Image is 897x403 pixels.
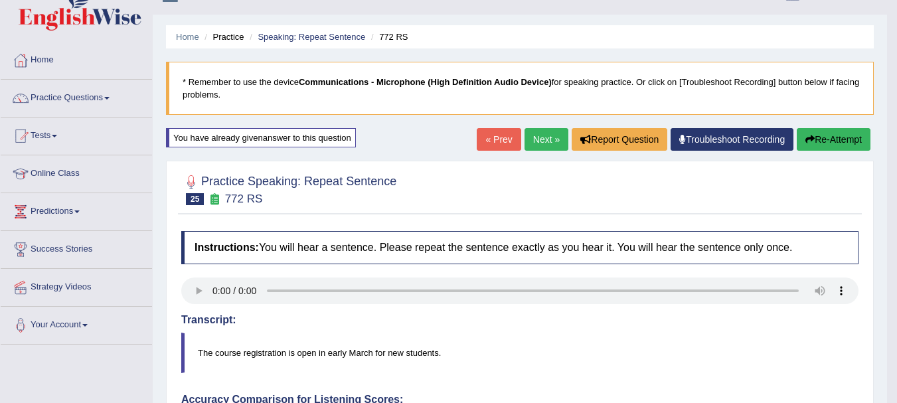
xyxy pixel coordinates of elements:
[181,172,396,205] h2: Practice Speaking: Repeat Sentence
[225,193,263,205] small: 772 RS
[477,128,521,151] a: « Prev
[176,32,199,42] a: Home
[181,333,858,373] blockquote: The course registration is open in early March for new students.
[166,128,356,147] div: You have already given answer to this question
[1,193,152,226] a: Predictions
[797,128,870,151] button: Re-Attempt
[181,231,858,264] h4: You will hear a sentence. Please repeat the sentence exactly as you hear it. You will hear the se...
[166,62,874,115] blockquote: * Remember to use the device for speaking practice. Or click on [Troubleshoot Recording] button b...
[1,231,152,264] a: Success Stories
[201,31,244,43] li: Practice
[368,31,408,43] li: 772 RS
[258,32,365,42] a: Speaking: Repeat Sentence
[1,80,152,113] a: Practice Questions
[207,193,221,206] small: Exam occurring question
[195,242,259,253] b: Instructions:
[525,128,568,151] a: Next »
[181,314,858,326] h4: Transcript:
[1,155,152,189] a: Online Class
[1,307,152,340] a: Your Account
[299,77,552,87] b: Communications - Microphone (High Definition Audio Device)
[671,128,793,151] a: Troubleshoot Recording
[1,118,152,151] a: Tests
[1,269,152,302] a: Strategy Videos
[1,42,152,75] a: Home
[186,193,204,205] span: 25
[572,128,667,151] button: Report Question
